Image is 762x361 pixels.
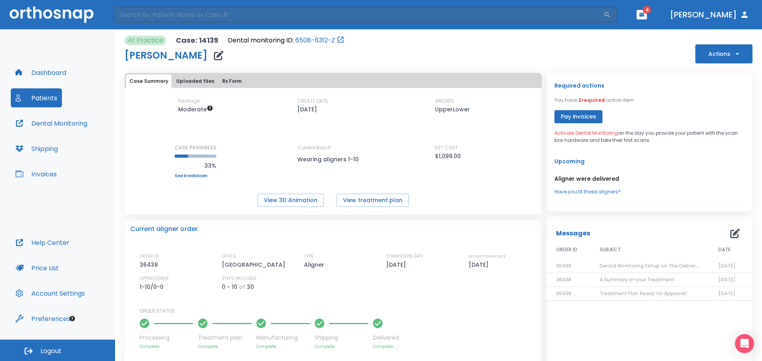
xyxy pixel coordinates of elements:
button: Uploaded files [173,74,217,88]
p: $1,099.00 [435,151,461,161]
p: [DATE] [469,260,491,269]
span: 36438 [556,262,571,269]
p: [GEOGRAPHIC_DATA] [222,260,288,269]
p: SUBMISSION DATE [386,253,423,260]
span: SUBJECT [600,246,621,253]
button: Help Center [11,233,74,252]
div: Tooltip anchor [69,315,76,322]
p: UpperLower [435,105,470,114]
span: Treatment Plan Ready for Approval! [600,290,687,297]
button: Account Settings [11,284,90,303]
p: Shipping [315,334,368,342]
button: Patients [11,88,62,107]
a: 6508-6312-Z [295,36,335,45]
p: Complete [140,344,193,350]
p: [DATE] [386,260,409,269]
h1: [PERSON_NAME] [125,51,208,60]
p: TYPE [304,253,314,260]
button: Preferences [11,309,75,328]
p: 30 [247,282,254,292]
p: Manufacturing [256,334,310,342]
p: Delivered [373,334,399,342]
div: Open Intercom Messenger [735,334,754,353]
p: EST COST [435,144,458,151]
a: See breakdown [175,174,216,178]
p: 1-10/0-0 [140,282,166,292]
button: [PERSON_NAME] [667,8,752,22]
button: View treatment plan [337,194,409,207]
img: Orthosnap [10,6,94,23]
p: Messages [556,229,590,238]
p: CREATE DATE [297,97,328,105]
p: [DATE] [297,105,317,114]
p: Required actions [554,81,604,90]
p: Package [178,97,200,105]
p: At Practice [128,36,163,45]
p: Complete [198,344,252,350]
div: Open patient in dental monitoring portal [228,36,344,45]
span: Logout [40,347,62,355]
button: Shipping [11,139,63,158]
p: OFFICE [222,253,236,260]
span: [DATE] [718,276,735,283]
button: Dental Monitoring [11,114,92,133]
p: Complete [256,344,310,350]
p: Wearing aligners 1-10 [297,155,369,164]
p: ORDER STATUS [140,308,536,315]
div: tabs [126,74,540,88]
span: 4 [643,6,651,14]
p: CASE PROGRESS [175,144,216,151]
button: Invoices [11,164,62,183]
button: Pay invoices [554,110,602,123]
p: Dental monitoring ID: [228,36,294,45]
p: 0 - 10 [222,282,237,292]
span: [DATE] [718,262,735,269]
button: Case Summary [126,74,171,88]
span: Up to 20 Steps (40 aligners) [178,105,213,113]
p: Upcoming [554,157,745,166]
p: on the day you provide your patient with the scan box hardware and take their first scans. [554,130,745,144]
p: Complete [315,344,368,350]
span: DATE [718,246,731,253]
p: of [239,282,245,292]
span: A Summary of your Treatment [600,276,675,283]
button: Dashboard [11,63,71,82]
p: You have action item [554,97,634,104]
p: Current Batch [297,144,369,151]
span: Dental Monitoring Setup on The Delivery Day [600,262,709,269]
p: ARCHES [435,97,454,105]
p: 33% [175,161,216,170]
span: [DATE] [718,290,735,297]
p: Case: 14139 [176,36,218,45]
p: Aligner were delivered [554,174,745,183]
span: 2 required [578,97,605,103]
button: View 3D Animation [258,194,324,207]
button: Rx Form [219,74,245,88]
p: ESTIMATED SHIP DATE [469,253,506,260]
p: UPPER/LOWER [140,275,169,282]
p: Treatment plan [198,334,252,342]
span: 36438 [556,276,571,283]
p: STEPS INCLUDED [222,275,256,282]
button: Price List [11,258,63,277]
span: ORDER ID [556,246,577,253]
p: Current aligner order [130,224,198,234]
span: 36438 [556,290,571,297]
a: Have you fit these aligners? [554,188,745,195]
p: 36438 [140,260,161,269]
p: Aligner [304,260,327,269]
p: Processing [140,334,193,342]
input: Search by Patient Name or Case # [114,7,603,23]
span: Activate Dental Monitoring [554,130,618,136]
p: ORDER ID [140,253,158,260]
button: Actions [695,44,752,63]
